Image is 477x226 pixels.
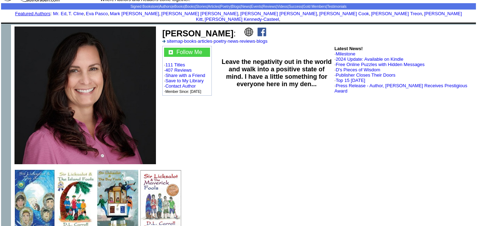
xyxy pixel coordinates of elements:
b: Leave the negativity out in the world and walk into a positive state of mind. I have a little som... [222,58,332,88]
span: | | | | | | | | | | | | | | [130,5,347,8]
font: i [204,18,205,22]
font: · [335,51,355,56]
a: Contact Author [165,83,196,89]
a: Publisher Closes Their Doors [336,72,395,78]
a: Press Release - Author, [PERSON_NAME] Receives Prestigious Award [335,83,467,94]
img: shim.gif [1,25,11,35]
font: · [335,83,467,94]
font: i [318,12,319,16]
a: [PERSON_NAME] [PERSON_NAME] [161,11,238,16]
a: [PERSON_NAME] [PERSON_NAME] [240,11,317,16]
a: articles [198,38,212,44]
font: : [15,11,52,16]
a: Success [289,5,302,8]
a: Videos [277,5,287,8]
img: fb.png [257,28,266,36]
font: · [335,67,380,72]
a: Save to My Library [165,78,204,83]
img: gc.jpg [169,50,173,54]
a: Mr. Ed [53,11,66,16]
a: Signed Bookstore [130,5,158,8]
a: reviews [240,38,255,44]
b: [PERSON_NAME] [162,29,233,38]
a: Testimonials [327,5,347,8]
a: Events [251,5,262,8]
img: website.png [244,28,253,36]
a: [PERSON_NAME] Cook [319,11,369,16]
a: Follow Me [176,49,202,55]
a: Free Online Puzzles with Hidden Messages [336,62,424,67]
a: Eva Pasco [86,11,108,16]
a: Stories [196,5,207,8]
a: news [228,38,238,44]
a: 407 Reviews [165,67,192,73]
a: Milestone [336,51,355,56]
font: · · · · · · [162,38,267,44]
font: Member Since: [DATE] [165,90,202,94]
a: Top 15 [DATE] [336,78,365,83]
font: · [335,62,425,67]
img: See larger image [14,26,156,164]
font: i [109,12,110,16]
a: Authors [159,5,171,8]
font: · [335,72,395,78]
font: i [85,12,86,16]
a: Mark [PERSON_NAME] [110,11,159,16]
a: Reviews [263,5,276,8]
font: , , , , , , , , , , [53,11,462,22]
font: · · · · · · [164,48,210,94]
a: Poetry [220,5,231,8]
font: i [370,12,371,16]
img: a_336699.gif [162,40,165,43]
a: D's Pieces of Wisdom [336,67,380,72]
a: blogs [256,38,267,44]
a: sitemap [167,38,183,44]
font: : [162,29,236,38]
a: [PERSON_NAME] Treon [371,11,422,16]
a: Blogs [232,5,240,8]
a: Gold Members [303,5,326,8]
a: eBooks [173,5,184,8]
a: [PERSON_NAME] Kitt [196,11,462,22]
a: [PERSON_NAME] Kennedy-Casteel [205,17,279,22]
font: · [335,56,403,62]
iframe: fb:like Facebook Social Plugin [162,102,321,109]
a: 2024 Update: Available on Kindle [336,56,403,62]
b: Latest News! [335,46,363,51]
a: Share with a Friend [165,73,205,78]
a: T. Cline [69,11,84,16]
img: shim.gif [238,24,239,25]
a: Books [185,5,195,8]
font: · [335,78,365,83]
img: shim.gif [238,23,239,24]
a: books [184,38,197,44]
a: 111 Titles [165,62,185,67]
a: Articles [208,5,220,8]
a: Featured Authors [15,11,51,16]
a: News [241,5,250,8]
a: poetry [214,38,226,44]
font: i [423,12,424,16]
